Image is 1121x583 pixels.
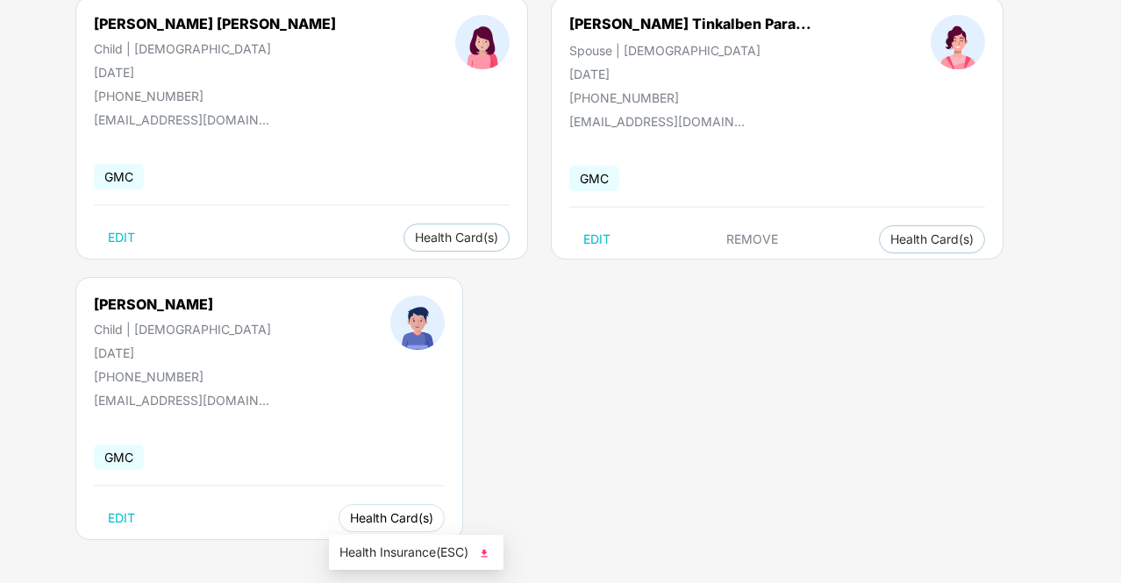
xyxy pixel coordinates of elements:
button: REMOVE [712,225,792,253]
div: [PERSON_NAME] [PERSON_NAME] [94,15,336,32]
button: EDIT [94,504,149,532]
button: Health Card(s) [339,504,445,532]
div: [EMAIL_ADDRESS][DOMAIN_NAME] [94,112,269,127]
span: Health Insurance(ESC) [339,543,493,562]
span: Health Card(s) [415,233,498,242]
div: [PERSON_NAME] Tinkalben Para... [569,15,811,32]
div: [PHONE_NUMBER] [94,369,271,384]
button: EDIT [94,224,149,252]
div: Child | [DEMOGRAPHIC_DATA] [94,322,271,337]
img: profileImage [390,295,445,350]
span: EDIT [108,231,135,245]
div: [DATE] [94,345,271,360]
button: Health Card(s) [403,224,510,252]
div: [EMAIL_ADDRESS][DOMAIN_NAME] [569,114,745,129]
span: EDIT [583,232,610,246]
div: [PHONE_NUMBER] [94,89,336,103]
span: GMC [569,166,619,191]
span: GMC [94,164,144,189]
div: [DATE] [94,65,336,80]
div: [EMAIL_ADDRESS][DOMAIN_NAME] [94,393,269,408]
div: [PERSON_NAME] [94,295,271,313]
span: Health Card(s) [890,235,974,244]
div: [DATE] [569,67,811,82]
img: profileImage [455,15,510,69]
button: EDIT [569,225,625,253]
div: [PHONE_NUMBER] [569,90,811,105]
span: REMOVE [726,232,778,246]
img: svg+xml;base64,PHN2ZyB4bWxucz0iaHR0cDovL3d3dy53My5vcmcvMjAwMC9zdmciIHhtbG5zOnhsaW5rPSJodHRwOi8vd3... [475,545,493,563]
img: profileImage [931,15,985,69]
span: GMC [94,444,144,470]
button: Health Card(s) [879,225,985,253]
span: EDIT [108,511,135,525]
div: Spouse | [DEMOGRAPHIC_DATA] [569,43,811,58]
span: Health Card(s) [350,514,433,523]
div: Child | [DEMOGRAPHIC_DATA] [94,41,336,56]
